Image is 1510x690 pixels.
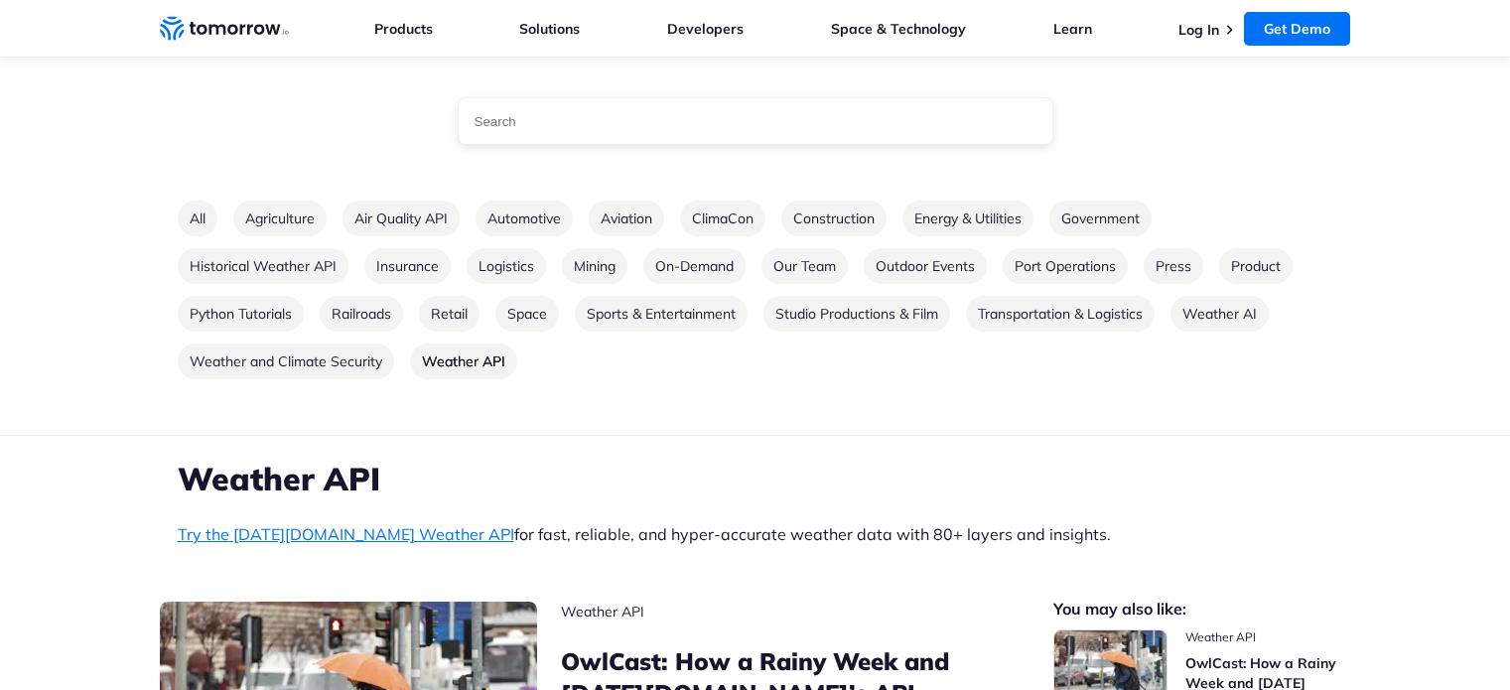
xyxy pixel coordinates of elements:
[864,248,987,284] a: Go to category Outdoor Events
[561,602,1012,621] span: post catecory
[763,296,950,332] a: Go to category Studio Productions & Film
[160,14,289,44] a: Home link
[320,296,403,332] a: Go to category Railroads
[178,524,514,544] a: Try the [DATE][DOMAIN_NAME] Weather API
[1170,296,1269,332] a: Go to category Weather AI
[178,248,348,284] a: Go to category Historical Weather API
[966,296,1155,332] a: Go to category Transportation & Logistics
[178,201,217,236] a: Go to all categories
[1053,602,1351,617] h2: You may also like:
[178,296,304,332] a: Go to category Python Tutorials
[575,296,748,332] a: Go to category Sports & Entertainment
[495,296,559,332] a: Go to category Space
[233,201,327,236] a: Go to category Agriculture
[178,344,394,379] a: Go to category Weather and Climate Security
[831,20,966,38] a: Space & Technology
[781,201,887,236] a: Go to category Construction
[1185,629,1351,645] span: post catecory
[364,248,451,284] a: Go to category Insurance
[680,201,765,236] a: Go to category ClimaCon
[476,201,573,236] a: Go to category Automotive
[1219,248,1293,284] a: Go to category Product
[1049,201,1152,236] a: Go to category Government
[1053,20,1092,38] a: Learn
[902,201,1033,236] a: Go to category Energy & Utilities
[178,522,1333,546] p: for fast, reliable, and hyper-accurate weather data with 80+ layers and insights.
[178,457,1333,500] h1: Weather API
[589,201,664,236] a: Go to category Aviation
[643,248,746,284] a: Go to category On-Demand
[1144,248,1203,284] a: Go to category Press
[458,97,1053,145] input: Type a search term
[667,20,744,38] a: Developers
[761,248,848,284] a: Go to category Our Team
[1178,21,1219,39] a: Log In
[343,201,460,236] a: Go to category Air Quality API
[410,344,517,379] a: Go to category Weather API
[374,20,433,38] a: Products
[1244,12,1350,46] a: Get Demo
[467,248,546,284] a: Go to category Logistics
[519,20,580,38] a: Solutions
[419,296,480,332] a: Go to category Retail
[1003,248,1128,284] a: Go to category Port Operations
[178,201,1333,379] ul: Blog categories list
[562,248,627,284] a: Go to category Mining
